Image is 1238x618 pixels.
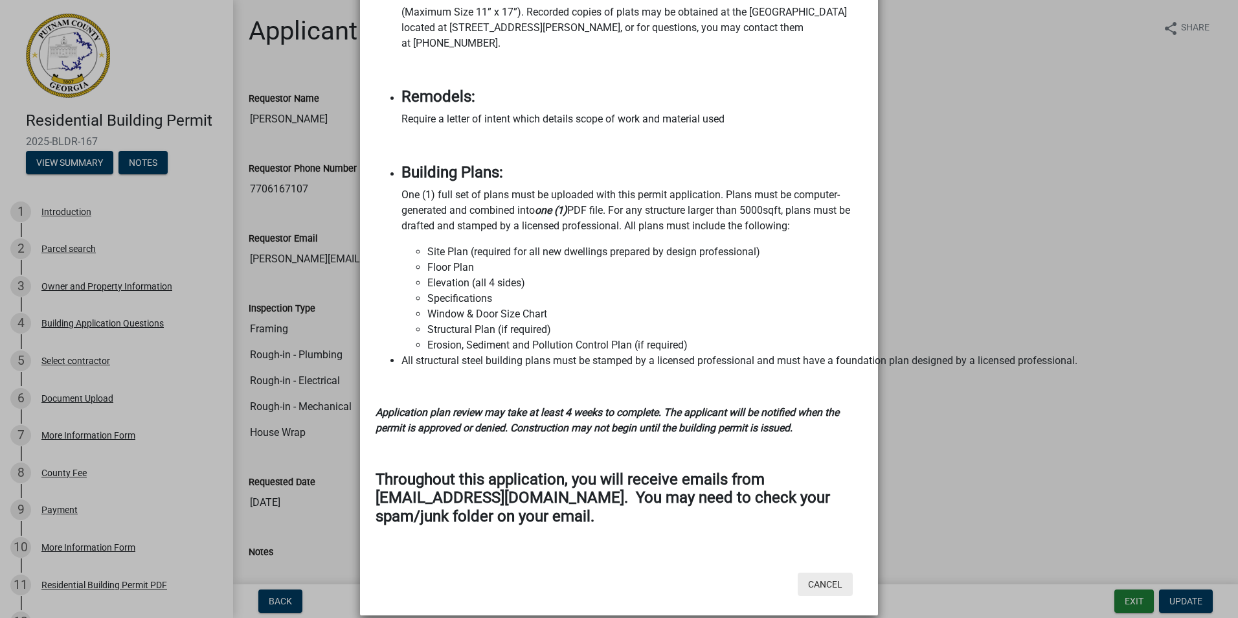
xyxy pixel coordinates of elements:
button: Cancel [798,573,853,596]
li: Structural Plan (if required) [427,322,862,338]
p: One (1) full set of plans must be uploaded with this permit application. Plans must be computer-g... [401,187,862,234]
strong: Remodels: [401,87,475,106]
li: Site Plan (required for all new dwellings prepared by design professional) [427,244,862,260]
strong: Throughout this application, you will receive emails from [EMAIL_ADDRESS][DOMAIN_NAME]. You may n... [376,470,830,526]
strong: Building Plans: [401,163,503,181]
li: All structural steel building plans must be stamped by a licensed professional and must have a fo... [401,353,862,369]
strong: Application plan review may take at least 4 weeks to complete. The applicant will be notified whe... [376,406,839,434]
strong: one (1) [535,204,567,216]
li: Erosion, Sediment and Pollution Control Plan (if required) [427,338,862,353]
li: Specifications [427,291,862,306]
p: (Maximum Size 11” x 17”). Recorded copies of plats may be obtained at the [GEOGRAPHIC_DATA] locat... [401,5,862,51]
p: Require a letter of intent which details scope of work and material used [401,111,862,127]
li: Window & Door Size Chart [427,306,862,322]
li: Floor Plan [427,260,862,275]
li: Elevation (all 4 sides) [427,275,862,291]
